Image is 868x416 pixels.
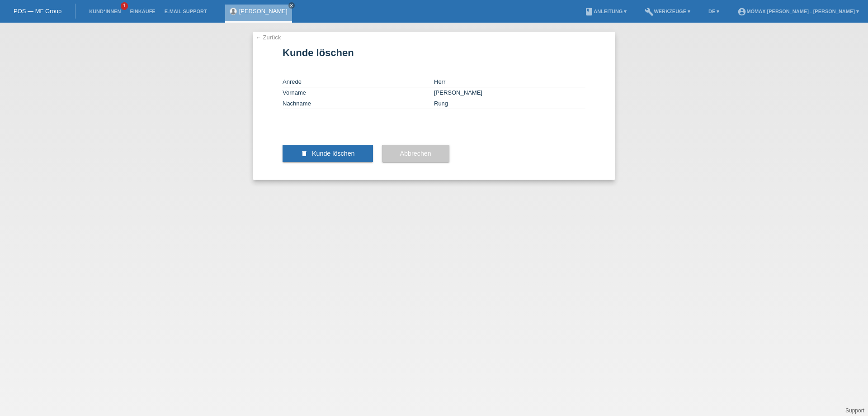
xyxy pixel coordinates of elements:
a: DE ▾ [704,9,724,14]
i: build [645,7,654,16]
button: Abbrechen [382,145,449,162]
i: close [289,3,294,8]
i: account_circle [737,7,746,16]
span: 1 [121,2,128,10]
button: delete Kunde löschen [283,145,373,162]
a: ← Zurück [255,34,281,41]
a: Kund*innen [85,9,125,14]
td: Herr [434,77,585,87]
a: POS — MF Group [14,8,61,14]
td: [PERSON_NAME] [434,87,585,98]
a: Einkäufe [125,9,160,14]
a: account_circleMömax [PERSON_NAME] - [PERSON_NAME] ▾ [733,9,863,14]
a: close [288,2,295,9]
span: Kunde löschen [312,150,355,157]
i: book [585,7,594,16]
a: [PERSON_NAME] [239,8,288,14]
td: Nachname [283,98,434,109]
td: Anrede [283,77,434,87]
a: E-Mail Support [160,9,212,14]
span: Abbrechen [400,150,431,157]
a: buildWerkzeuge ▾ [640,9,695,14]
a: Support [845,407,864,414]
i: delete [301,150,308,157]
h1: Kunde löschen [283,47,585,58]
td: Vorname [283,87,434,98]
a: bookAnleitung ▾ [580,9,631,14]
td: Rung [434,98,585,109]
